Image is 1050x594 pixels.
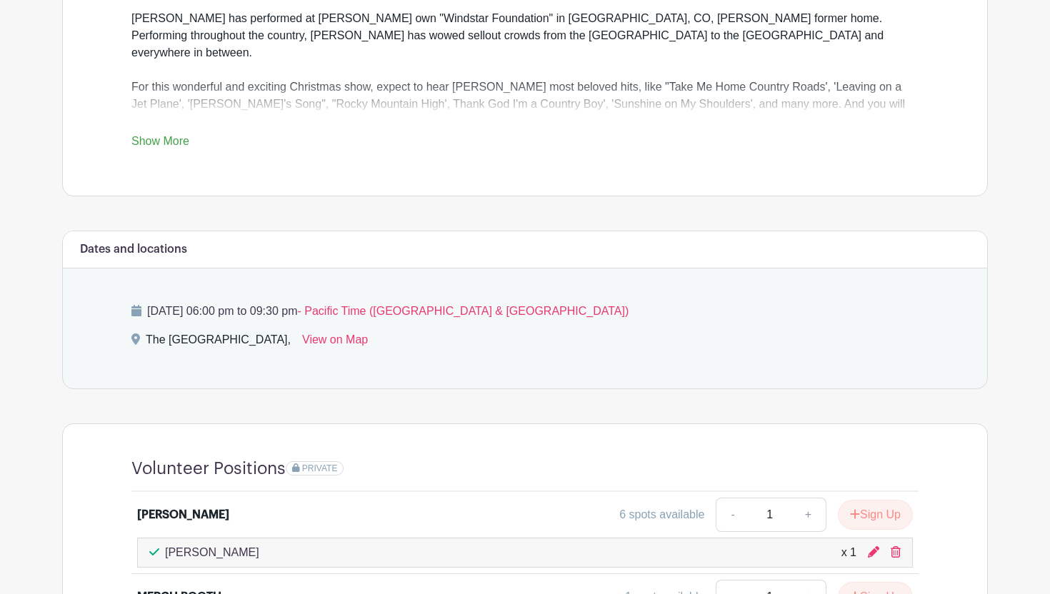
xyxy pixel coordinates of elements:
a: View on Map [302,331,368,354]
button: Sign Up [838,500,913,530]
div: x 1 [841,544,856,561]
p: [PERSON_NAME] [165,544,259,561]
span: PRIVATE [302,463,338,473]
h6: Dates and locations [80,243,187,256]
a: - [716,498,749,532]
div: The [GEOGRAPHIC_DATA], [146,331,291,354]
div: 6 spots available [619,506,704,523]
span: - Pacific Time ([GEOGRAPHIC_DATA] & [GEOGRAPHIC_DATA]) [297,305,629,317]
a: + [791,498,826,532]
div: [PERSON_NAME] [137,506,229,523]
h4: Volunteer Positions [131,458,286,479]
p: [DATE] 06:00 pm to 09:30 pm [131,303,919,320]
a: Show More [131,135,189,153]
